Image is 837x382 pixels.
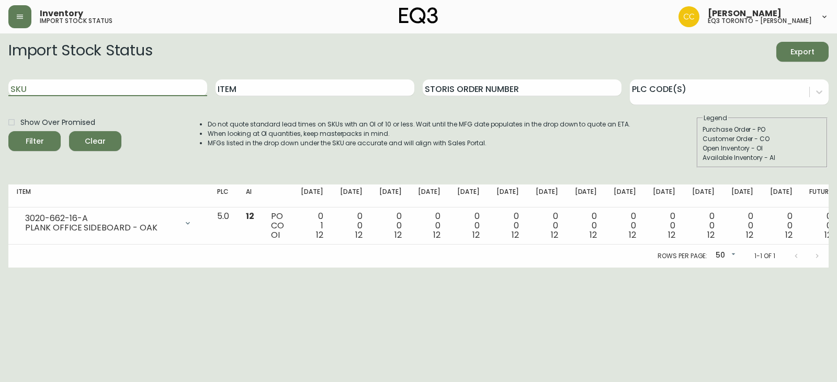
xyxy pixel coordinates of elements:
li: MFGs listed in the drop down under the SKU are accurate and will align with Sales Portal. [208,138,630,148]
span: 12 [824,229,832,241]
span: 12 [394,229,402,241]
div: Customer Order - CO [703,134,822,144]
span: Inventory [40,9,83,18]
legend: Legend [703,113,728,123]
div: PLANK OFFICE SIDEBOARD - OAK [25,223,177,233]
li: Do not quote standard lead times on SKUs with an OI of 10 or less. Wait until the MFG date popula... [208,120,630,129]
div: 0 0 [418,212,440,240]
th: [DATE] [449,184,488,207]
th: [DATE] [644,184,684,207]
span: [PERSON_NAME] [708,9,782,18]
span: 12 [512,229,519,241]
span: 12 [707,229,715,241]
th: AI [237,184,263,207]
div: 0 0 [809,212,832,240]
img: ec7176bad513007d25397993f68ebbfb [678,6,699,27]
th: [DATE] [723,184,762,207]
th: [DATE] [371,184,410,207]
button: Export [776,42,829,62]
div: 0 0 [496,212,519,240]
div: 0 0 [770,212,793,240]
h5: eq3 toronto - [PERSON_NAME] [708,18,812,24]
span: 12 [746,229,753,241]
div: 0 0 [575,212,597,240]
span: 12 [668,229,675,241]
th: Item [8,184,209,207]
th: [DATE] [762,184,801,207]
div: 3020-662-16-A [25,214,177,223]
span: 12 [472,229,480,241]
span: Export [785,45,820,59]
div: 0 0 [379,212,402,240]
td: 5.0 [209,207,237,245]
div: 3020-662-16-APLANK OFFICE SIDEBOARD - OAK [17,212,200,235]
th: [DATE] [527,184,567,207]
span: 12 [433,229,440,241]
div: PO CO [271,212,284,240]
th: [DATE] [684,184,723,207]
span: 12 [629,229,636,241]
span: 12 [590,229,597,241]
span: 12 [551,229,558,241]
span: 12 [785,229,793,241]
th: [DATE] [488,184,527,207]
p: Rows per page: [658,251,707,261]
div: 50 [711,247,738,264]
span: 12 [355,229,363,241]
div: 0 0 [614,212,636,240]
div: Purchase Order - PO [703,125,822,134]
th: PLC [209,184,237,207]
span: Clear [77,135,113,148]
div: 0 0 [340,212,363,240]
span: 12 [316,229,323,241]
div: Open Inventory - OI [703,144,822,153]
div: Filter [26,135,44,148]
th: [DATE] [567,184,606,207]
span: OI [271,229,280,241]
span: Show Over Promised [20,117,95,128]
th: [DATE] [410,184,449,207]
div: 0 1 [301,212,323,240]
span: 12 [246,210,254,222]
div: 0 0 [731,212,754,240]
p: 1-1 of 1 [754,251,775,261]
h5: import stock status [40,18,112,24]
div: 0 0 [653,212,675,240]
th: [DATE] [605,184,644,207]
li: When looking at OI quantities, keep masterpacks in mind. [208,129,630,138]
h2: Import Stock Status [8,42,152,62]
div: Available Inventory - AI [703,153,822,163]
img: logo [399,7,438,24]
div: 0 0 [536,212,558,240]
div: 0 0 [457,212,480,240]
button: Filter [8,131,61,151]
th: [DATE] [332,184,371,207]
button: Clear [69,131,121,151]
th: [DATE] [292,184,332,207]
div: 0 0 [692,212,715,240]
